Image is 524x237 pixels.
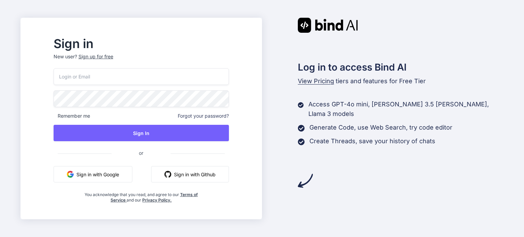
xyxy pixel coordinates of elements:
span: Remember me [54,113,90,119]
span: Forgot your password? [178,113,229,119]
h2: Log in to access Bind AI [298,60,504,74]
span: View Pricing [298,77,334,85]
img: arrow [298,173,313,188]
img: github [164,171,171,178]
p: Create Threads, save your history of chats [309,136,435,146]
input: Login or Email [54,68,229,85]
div: You acknowledge that you read, and agree to our and our [83,188,200,203]
a: Privacy Policy. [142,197,172,203]
p: New user? [54,53,229,68]
h2: Sign in [54,38,229,49]
img: google [67,171,74,178]
button: Sign In [54,125,229,141]
a: Terms of Service [111,192,198,203]
button: Sign in with Google [54,166,132,182]
img: Bind AI logo [298,18,358,33]
p: tiers and features for Free Tier [298,76,504,86]
p: Access GPT-4o mini, [PERSON_NAME] 3.5 [PERSON_NAME], Llama 3 models [308,100,504,119]
div: Sign up for free [78,53,113,60]
button: Sign in with Github [151,166,229,182]
span: or [112,145,171,161]
p: Generate Code, use Web Search, try code editor [309,123,452,132]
